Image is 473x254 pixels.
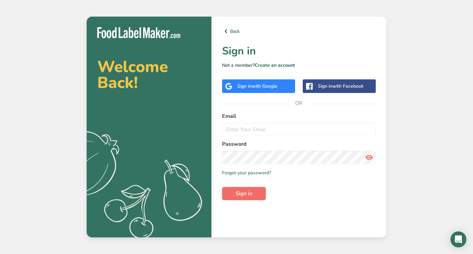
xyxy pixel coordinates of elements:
span: with Google [252,83,277,89]
a: Back [222,27,376,35]
div: Open Intercom Messenger [450,231,466,247]
h1: Sign in [222,43,376,59]
label: Email [222,112,376,120]
a: Create an account [255,62,295,68]
input: Enter Your Email [222,123,376,136]
button: Sign in [222,187,266,200]
h2: Welcome Back! [97,59,201,91]
p: Not a member? [222,62,376,69]
img: Food Label Maker [97,27,180,38]
span: with Facebook [332,83,363,89]
span: Sign in [236,190,252,198]
span: OR [289,93,309,113]
div: Sign in [318,83,363,90]
a: Forgot your password? [222,169,271,176]
label: Password [222,140,376,148]
div: Sign in [237,83,277,90]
